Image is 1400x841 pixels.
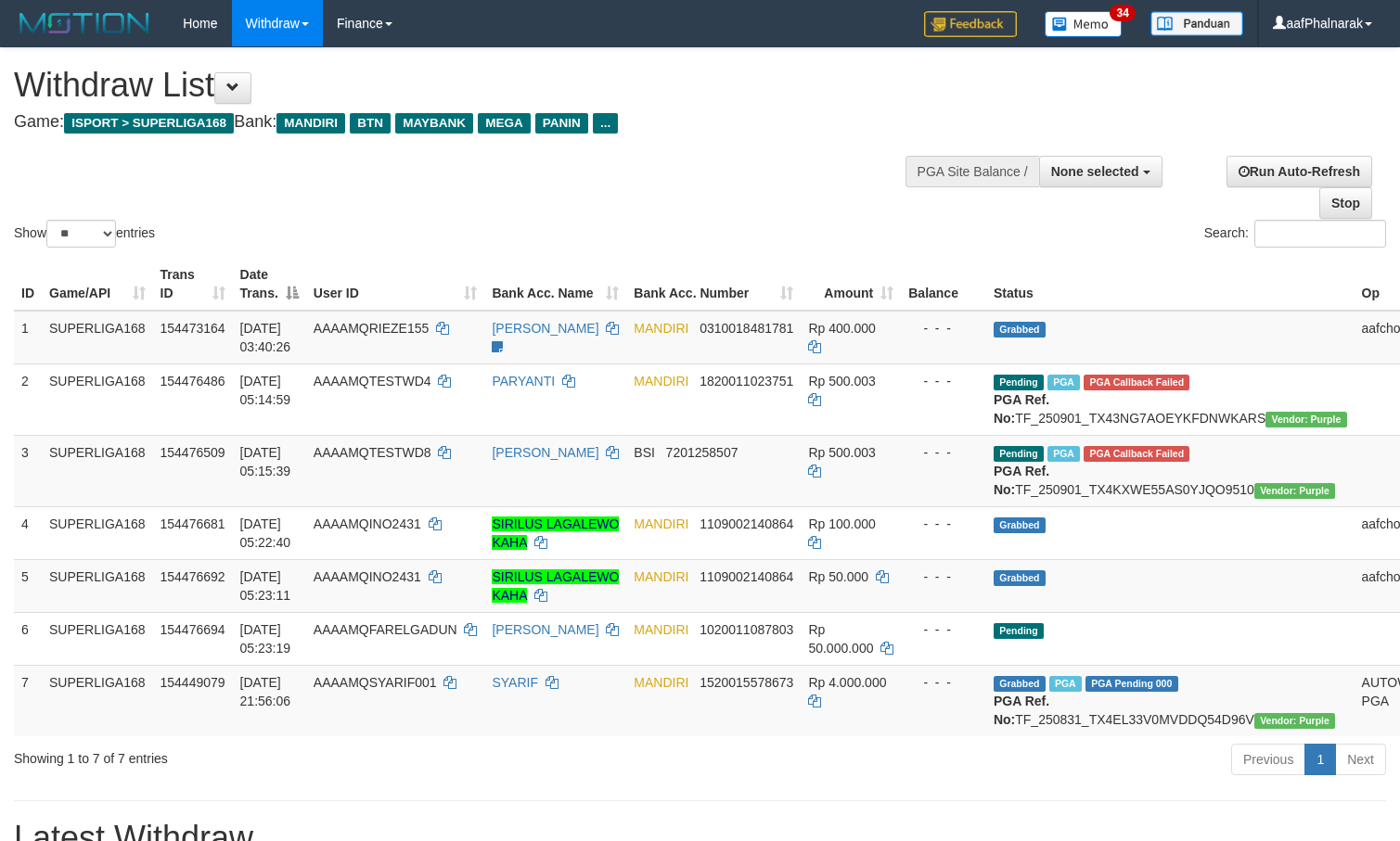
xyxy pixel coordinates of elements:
[1045,11,1123,37] img: Button%20Memo.svg
[492,374,555,389] a: PARYANTI
[161,569,225,584] span: 154476692
[14,612,42,665] td: 6
[700,321,793,336] span: Copy 0310018481781 to clipboard
[986,435,1355,506] td: TF_250901_TX4KXWE55AS0YJQO9510
[14,311,42,364] td: 1
[314,569,421,584] span: AAAAMQINO2431
[535,113,588,134] span: PANIN
[908,372,979,390] div: - - -
[42,612,153,665] td: SUPERLIGA168
[478,113,531,134] span: MEGA
[14,113,915,132] h4: Game: Bank:
[492,321,598,336] a: [PERSON_NAME]
[1084,446,1189,462] span: PGA Error
[314,675,437,690] span: AAAAMQSYARIF001
[994,570,1046,586] span: Grabbed
[634,569,688,584] span: MANDIRI
[994,322,1046,338] span: Grabbed
[1227,156,1372,187] a: Run Auto-Refresh
[994,623,1044,639] span: Pending
[161,622,225,637] span: 154476694
[1319,187,1372,219] a: Stop
[808,622,873,656] span: Rp 50.000.000
[986,258,1355,311] th: Status
[901,258,986,311] th: Balance
[593,113,618,134] span: ...
[908,443,979,462] div: - - -
[240,569,291,603] span: [DATE] 05:23:11
[314,374,431,389] span: AAAAMQTESTWD4
[14,67,915,104] h1: Withdraw List
[808,321,875,336] span: Rp 400.000
[1335,744,1386,775] a: Next
[908,319,979,338] div: - - -
[233,258,306,311] th: Date Trans.: activate to sort column descending
[14,665,42,736] td: 7
[161,374,225,389] span: 154476486
[276,113,345,134] span: MANDIRI
[492,675,538,690] a: SYARIF
[1231,744,1305,775] a: Previous
[634,321,688,336] span: MANDIRI
[14,220,155,248] label: Show entries
[492,622,598,637] a: [PERSON_NAME]
[986,665,1355,736] td: TF_250831_TX4EL33V0MVDDQ54D96V
[1204,220,1386,248] label: Search:
[161,675,225,690] span: 154449079
[801,258,901,311] th: Amount: activate to sort column ascending
[42,363,153,435] td: SUPERLIGA168
[14,742,570,768] div: Showing 1 to 7 of 7 entries
[42,559,153,612] td: SUPERLIGA168
[908,673,979,692] div: - - -
[492,445,598,460] a: [PERSON_NAME]
[161,321,225,336] span: 154473164
[906,156,1039,187] div: PGA Site Balance /
[1110,5,1135,21] span: 34
[240,675,291,708] span: [DATE] 21:56:06
[42,435,153,506] td: SUPERLIGA168
[994,392,1049,426] b: PGA Ref. No:
[14,559,42,612] td: 5
[908,620,979,639] div: - - -
[994,375,1044,390] span: Pending
[240,622,291,656] span: [DATE] 05:23:19
[808,569,868,584] span: Rp 50.000
[14,506,42,559] td: 4
[1051,164,1139,179] span: None selected
[1085,676,1178,692] span: PGA Pending
[994,676,1046,692] span: Grabbed
[634,374,688,389] span: MANDIRI
[808,675,886,690] span: Rp 4.000.000
[314,321,430,336] span: AAAAMQRIEZE155
[314,516,421,531] span: AAAAMQINO2431
[314,445,431,460] span: AAAAMQTESTWD8
[700,569,793,584] span: Copy 1109002140864 to clipboard
[153,258,233,311] th: Trans ID: activate to sort column ascending
[350,113,391,134] span: BTN
[666,445,739,460] span: Copy 7201258507 to clipboard
[1047,446,1080,462] span: Marked by aafmaleo
[1265,412,1346,427] span: Vendor URL: https://trx4.1velocity.biz
[64,113,234,134] span: ISPORT > SUPERLIGA168
[14,363,42,435] td: 2
[161,445,225,460] span: 154476509
[314,622,457,637] span: AAAAMQFARELGADUN
[634,516,688,531] span: MANDIRI
[240,374,291,407] span: [DATE] 05:14:59
[994,446,1044,462] span: Pending
[1049,676,1082,692] span: Marked by aafchoeunmanni
[42,506,153,559] td: SUPERLIGA168
[1254,220,1386,248] input: Search:
[986,363,1355,435] td: TF_250901_TX43NG7AOEYKFDNWKARS
[46,220,116,248] select: Showentries
[42,665,153,736] td: SUPERLIGA168
[908,515,979,533] div: - - -
[306,258,485,311] th: User ID: activate to sort column ascending
[240,321,291,354] span: [DATE] 03:40:26
[700,516,793,531] span: Copy 1109002140864 to clipboard
[808,516,875,531] span: Rp 100.000
[484,258,626,311] th: Bank Acc. Name: activate to sort column ascending
[994,517,1046,533] span: Grabbed
[634,445,655,460] span: BSI
[1084,375,1189,390] span: PGA Error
